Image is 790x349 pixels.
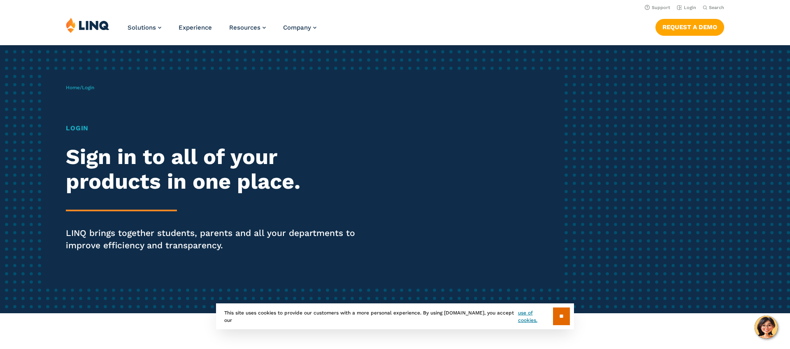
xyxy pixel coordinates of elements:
a: Solutions [128,24,161,31]
a: Resources [229,24,266,31]
span: Search [709,5,724,10]
span: Resources [229,24,260,31]
a: use of cookies. [518,309,553,324]
h1: Login [66,123,370,133]
a: Request a Demo [655,19,724,35]
button: Hello, have a question? Let’s chat. [755,316,778,339]
nav: Button Navigation [655,17,724,35]
a: Support [645,5,670,10]
button: Open Search Bar [703,5,724,11]
a: Company [283,24,316,31]
span: Solutions [128,24,156,31]
span: Company [283,24,311,31]
p: LINQ brings together students, parents and all your departments to improve efficiency and transpa... [66,227,370,252]
h2: Sign in to all of your products in one place. [66,145,370,194]
a: Experience [179,24,212,31]
span: Login [82,85,94,90]
a: Login [677,5,696,10]
div: This site uses cookies to provide our customers with a more personal experience. By using [DOMAIN... [216,303,574,329]
a: Home [66,85,80,90]
span: / [66,85,94,90]
img: LINQ | K‑12 Software [66,17,109,33]
nav: Primary Navigation [128,17,316,44]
